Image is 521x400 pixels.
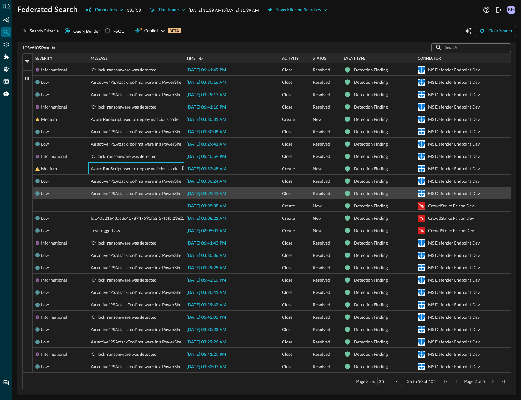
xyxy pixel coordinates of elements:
[17,5,78,15] h1: Federated Search
[91,76,271,88] span: An active 'PSAttackTool' malware in a PowerShell script was prevented from executing via AMSI
[418,140,425,148] svg: Microsoft Defender for Endpoint
[282,101,292,113] span: Close
[91,212,203,224] span: ldt:40521643ae3c4178947591fa2f57f6fb:236226970023
[428,138,480,150] div: MS Defender Endpoint Dev
[91,336,271,348] span: An active 'PSAttackTool' malware in a PowerShell script was prevented from executing via AMSI
[41,299,49,311] div: Low
[41,126,49,138] div: Low
[187,167,226,171] span: [DATE] 03:32:48 AM
[418,379,423,384] span: 50
[282,262,292,274] span: Close
[482,379,485,384] span: 5
[282,274,292,286] span: Close
[146,5,189,15] button: Timeframe
[354,113,388,126] div: Detection Finding
[282,286,292,299] span: Close
[41,150,67,163] div: Informational
[187,216,226,221] span: [DATE] 02:08:21 AM
[445,42,497,53] input: Search
[17,26,62,36] button: Search Criteria
[1,89,11,99] div: Query Agent
[344,56,365,61] span: Event Type
[428,237,480,249] div: MS Defender Endpoint Dev
[377,377,402,386] div: Page Size
[41,274,67,286] div: Informational
[187,278,226,283] span: [DATE] 06:42:10 PM
[1,378,11,388] div: Chat
[91,224,120,237] span: TestTriggerLow
[1,15,11,25] div: Summary Insights
[41,101,67,113] div: Informational
[187,142,226,147] span: [DATE] 03:29:41 AM
[354,88,388,101] div: Detection Finding
[313,311,330,323] span: Resolved
[354,163,388,175] div: Detection Finding
[313,212,322,224] span: New
[91,175,271,187] span: An active 'PSAttackTool' malware in a PowerShell script was prevented from executing via AMSI
[187,130,226,134] span: [DATE] 03:30:08 AM
[73,28,100,34] span: Query Builder
[41,262,49,274] div: Low
[282,56,299,61] span: Activity
[282,348,292,360] span: Close
[187,117,226,122] span: [DATE] 03:30:31 AM
[428,348,480,360] div: MS Defender Endpoint Dev
[187,352,226,357] span: [DATE] 06:41:20 PM
[91,286,271,299] span: An active 'PSAttackTool' malware in a PowerShell script was prevented from executing via AMSI
[91,237,157,249] span: 'Crilock' ransomware was detected
[407,379,412,384] span: 26
[313,163,322,175] span: New
[187,328,226,332] span: [DATE] 03:30:23 AM
[131,26,184,36] button: CopilotBETA
[41,187,49,200] div: Low
[91,323,271,336] span: An active 'PSAttackTool' malware in a PowerShell script was prevented from executing via AMSI
[91,64,157,76] span: 'Crilock' ransomware was detected
[418,338,425,346] svg: Microsoft Defender for Endpoint
[354,249,388,262] div: Detection Finding
[428,299,480,311] div: MS Defender Endpoint Dev
[91,150,157,163] span: 'Crilock' ransomware was detected
[454,379,459,384] div: Previous Page
[282,212,295,224] span: Create
[91,113,179,126] span: Azure RunScript used to deploy malicious code
[187,192,226,196] span: [DATE] 03:29:41 AM
[187,204,226,208] span: [DATE] 03:05:38 AM
[313,237,330,249] span: Resolved
[2,52,11,62] div: Addons
[41,348,67,360] div: Informational
[313,64,330,76] span: Resolved
[282,64,292,76] span: Close
[490,379,495,384] div: Next Page
[41,286,49,299] div: Low
[354,224,388,237] div: Detection Finding
[41,360,49,373] div: Low
[91,360,271,373] span: An active 'PSAttackTool' malware in a PowerShell script was prevented from executing via AMSI
[354,360,388,373] div: Detection Finding
[313,323,330,336] span: Resolved
[443,379,449,384] div: First Page
[418,177,425,185] svg: Microsoft Defender for Endpoint
[354,150,388,163] div: Detection Finding
[428,163,480,175] div: MS Defender Endpoint Dev
[41,175,49,187] div: Low
[91,88,271,101] span: An active 'PSAttackTool' malware in a PowerShell script was prevented from executing via AMSI
[428,200,474,212] div: CrowdStrike Falcon Dev
[428,336,480,348] div: MS Defender Endpoint Dev
[507,6,515,14] div: BH
[418,190,425,197] svg: Microsoft Defender for Endpoint
[41,249,49,262] div: Low
[354,262,388,274] div: Detection Finding
[418,215,425,222] svg: Crowdstrike Falcon
[428,150,480,163] div: MS Defender Endpoint Dev
[30,27,59,35] div: Search Criteria
[91,262,271,274] span: An active 'PSAttackTool' malware in a PowerShell script was prevented from executing via AMSI
[418,227,425,234] svg: Crowdstrike Falcon
[428,64,480,76] div: MS Defender Endpoint Dev
[428,274,480,286] div: MS Defender Endpoint Dev
[500,379,506,384] div: Last Page
[354,212,388,224] div: Detection Finding
[41,163,57,175] div: Medium
[418,252,425,259] svg: Microsoft Defender for Endpoint
[428,224,474,237] div: CrowdStrike Falcon Dev
[35,56,52,61] span: Severity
